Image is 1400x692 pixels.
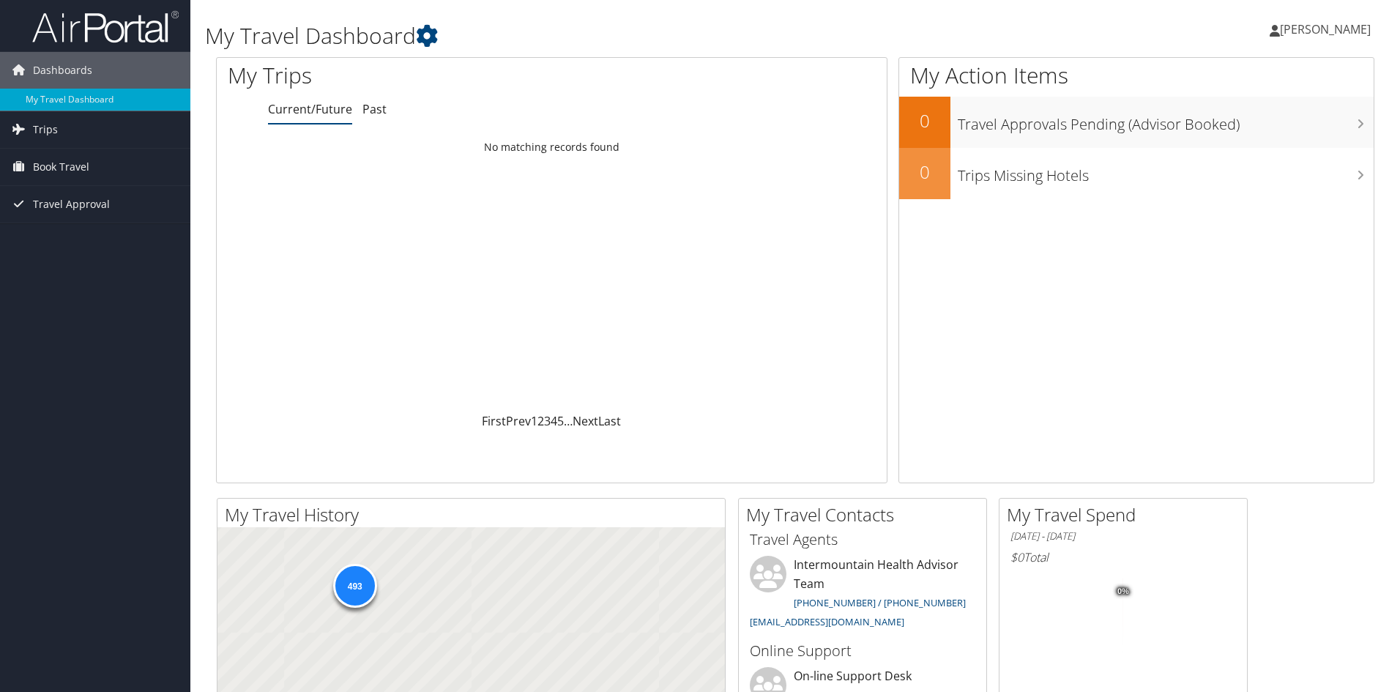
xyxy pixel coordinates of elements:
a: 1 [531,413,537,429]
h2: 0 [899,160,950,185]
h2: My Travel Spend [1007,502,1247,527]
a: First [482,413,506,429]
h2: 0 [899,108,950,133]
td: No matching records found [217,134,887,160]
a: 4 [551,413,557,429]
span: [PERSON_NAME] [1280,21,1371,37]
img: airportal-logo.png [32,10,179,44]
a: 2 [537,413,544,429]
a: 5 [557,413,564,429]
span: … [564,413,573,429]
a: Next [573,413,598,429]
h3: Online Support [750,641,975,661]
span: Dashboards [33,52,92,89]
h6: Total [1010,549,1236,565]
a: Past [362,101,387,117]
h3: Travel Agents [750,529,975,550]
h6: [DATE] - [DATE] [1010,529,1236,543]
span: Trips [33,111,58,148]
h3: Travel Approvals Pending (Advisor Booked) [958,107,1374,135]
h2: My Travel History [225,502,725,527]
span: Travel Approval [33,186,110,223]
span: Book Travel [33,149,89,185]
a: Prev [506,413,531,429]
li: Intermountain Health Advisor Team [742,556,983,634]
a: 0Travel Approvals Pending (Advisor Booked) [899,97,1374,148]
h1: My Action Items [899,60,1374,91]
a: Current/Future [268,101,352,117]
div: 493 [332,564,376,608]
tspan: 0% [1117,587,1129,596]
a: [EMAIL_ADDRESS][DOMAIN_NAME] [750,615,904,628]
a: [PERSON_NAME] [1270,7,1385,51]
h3: Trips Missing Hotels [958,158,1374,186]
span: $0 [1010,549,1024,565]
a: 0Trips Missing Hotels [899,148,1374,199]
a: 3 [544,413,551,429]
h1: My Travel Dashboard [205,21,992,51]
a: Last [598,413,621,429]
a: [PHONE_NUMBER] / [PHONE_NUMBER] [794,596,966,609]
h1: My Trips [228,60,597,91]
h2: My Travel Contacts [746,502,986,527]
